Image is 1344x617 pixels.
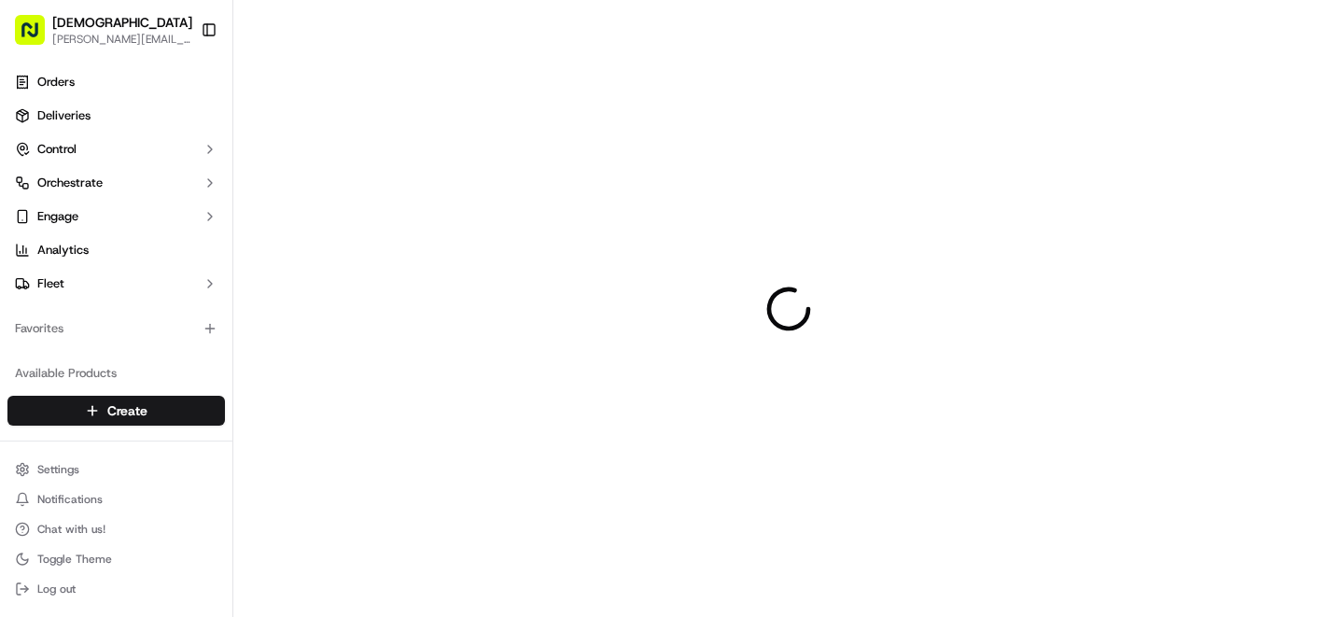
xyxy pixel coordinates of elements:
span: Chat with us! [37,522,105,537]
button: [PERSON_NAME][EMAIL_ADDRESS][DOMAIN_NAME] [52,32,192,47]
span: Settings [37,462,79,477]
span: Toggle Theme [37,552,112,567]
button: Toggle Theme [7,546,225,572]
span: Orders [37,74,75,91]
span: Fleet [37,275,64,292]
button: Log out [7,576,225,602]
span: Deliveries [37,107,91,124]
a: Orders [7,67,225,97]
button: [DEMOGRAPHIC_DATA] [52,13,192,32]
button: [DEMOGRAPHIC_DATA][PERSON_NAME][EMAIL_ADDRESS][DOMAIN_NAME] [7,7,193,52]
span: Create [107,401,147,420]
button: Orchestrate [7,168,225,198]
button: Fleet [7,269,225,299]
div: Available Products [7,358,225,388]
a: Analytics [7,235,225,265]
button: Create [7,396,225,426]
button: Control [7,134,225,164]
button: Chat with us! [7,516,225,542]
div: Favorites [7,314,225,344]
button: Settings [7,456,225,483]
button: Notifications [7,486,225,512]
span: Notifications [37,492,103,507]
span: Analytics [37,242,89,259]
button: Engage [7,202,225,231]
span: Control [37,141,77,158]
a: Deliveries [7,101,225,131]
span: Engage [37,208,78,225]
span: Orchestrate [37,175,103,191]
span: Log out [37,582,76,596]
